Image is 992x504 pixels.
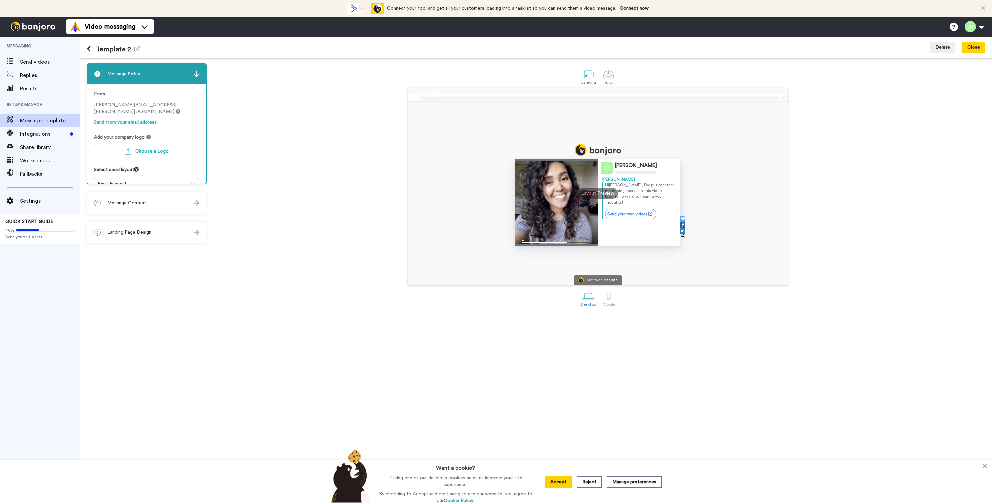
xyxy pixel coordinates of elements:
div: animation [347,3,384,14]
a: Mobile [599,287,618,310]
p: Taking one of our delicious cookies helps us improve your site experience. [377,475,534,488]
div: Landing [581,80,596,85]
span: Message Setup [107,71,140,77]
span: Message Content [107,200,146,206]
div: Email layout 1 [98,181,183,187]
a: Connect now [620,6,649,11]
span: 2 [94,200,101,206]
span: 3 [94,229,101,236]
p: Hi [PERSON_NAME] , I’ve put together something special in this video—looking forward to hearing y... [605,182,676,205]
span: Workspaces [20,157,80,165]
img: arrow.svg [194,71,199,77]
h1: Template 2 [87,45,140,53]
span: Message template [20,117,80,125]
div: bonjoro [604,278,617,282]
button: Close [962,42,985,54]
div: Inbox [603,80,614,85]
div: Layout Preview [578,188,618,199]
img: vm-color.svg [70,21,81,32]
img: Profile Image [601,162,613,174]
div: [PERSON_NAME] [615,162,657,169]
span: Results [20,85,80,93]
a: Landing [578,65,600,88]
h3: Want a cookie? [436,460,475,472]
button: Delete [930,42,955,54]
span: 1 [94,71,101,77]
span: Connect your tool and get all your customers loading into a tasklist so you can send them a video... [387,6,616,11]
img: arrow.svg [194,200,199,206]
span: Send yourself a test [5,234,75,240]
label: From [94,91,105,98]
span: Choose a Logo [135,149,169,154]
img: logo_full.png [575,144,621,156]
img: arrow.svg [194,230,199,235]
img: Bonjoro Logo [578,277,584,283]
button: Choose a Logo [94,145,199,158]
span: Share library [20,143,80,151]
span: Add your company logo [94,134,145,141]
div: Select email layout [94,166,199,178]
span: Fallbacks [20,170,80,178]
img: player-controls-full.svg [515,236,598,246]
div: [PERSON_NAME] [602,177,676,182]
img: bj-logo-header-white.svg [8,22,58,31]
div: 2Message Content [87,192,207,214]
a: Inbox [599,65,618,88]
button: Manage preferences [607,476,662,488]
span: Settings [20,197,80,205]
a: Cookie Policy [444,498,473,503]
p: By choosing to Accept and continuing to use our website, you agree to our . [377,491,534,504]
div: 3Landing Page Design [87,222,207,243]
span: Landing Page Design [107,229,151,236]
span: Replies [20,71,80,79]
img: upload-turquoise.svg [125,148,131,155]
span: QUICK START GUIDE [5,219,53,224]
div: Mobile [603,302,615,307]
div: Sent with [587,278,603,282]
span: Integrations [20,130,67,138]
span: Send videos [20,58,80,66]
a: Send your own videos [605,209,656,219]
button: Reject [577,476,602,488]
span: Video messaging [85,22,135,31]
a: Desktop [577,287,599,310]
div: Desktop [580,302,596,307]
span: 40% [5,228,14,233]
button: Accept [545,476,572,488]
img: bear-with-cookie.png [325,449,375,503]
a: Send from your email address [94,120,157,125]
span: [PERSON_NAME][EMAIL_ADDRESS][PERSON_NAME][DOMAIN_NAME] [94,103,180,114]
